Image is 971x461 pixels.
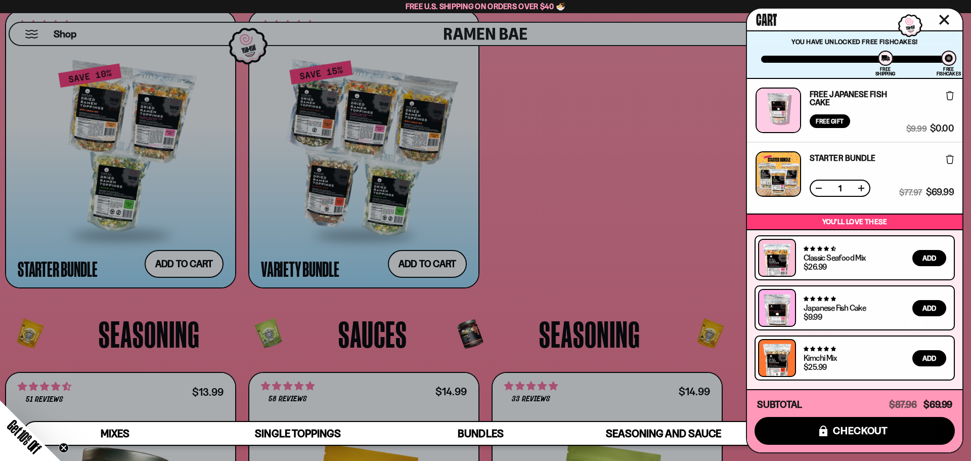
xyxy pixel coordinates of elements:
[755,417,955,445] button: checkout
[757,400,802,410] h4: Subtotal
[804,353,836,363] a: Kimchi Mix
[761,37,948,46] p: You have unlocked Free Fishcakes!
[912,300,946,316] button: Add
[572,422,755,445] a: Seasoning and Sauce
[101,427,129,440] span: Mixes
[749,217,960,227] p: You’ll love these
[5,417,44,456] span: Get 10% Off
[923,399,952,410] span: $69.99
[804,303,866,313] a: Japanese Fish Cake
[930,124,954,133] span: $0.00
[922,305,936,312] span: Add
[810,154,875,162] a: Starter Bundle
[406,2,566,11] span: Free U.S. Shipping on Orders over $40 🍜
[206,422,389,445] a: Single Toppings
[926,188,954,197] span: $69.99
[804,313,822,321] div: $9.99
[255,427,340,440] span: Single Toppings
[906,124,926,133] span: $9.99
[937,12,952,27] button: Close cart
[458,427,503,440] span: Bundles
[804,263,826,271] div: $26.99
[389,422,572,445] a: Bundles
[606,427,721,440] span: Seasoning and Sauce
[833,425,888,436] span: checkout
[59,443,69,453] button: Close teaser
[937,67,961,76] div: Free Fishcakes
[804,346,835,352] span: 4.76 stars
[804,363,826,371] div: $25.99
[756,8,777,28] span: Cart
[810,90,906,106] a: Free Japanese Fish Cake
[24,422,206,445] a: Mixes
[832,184,848,192] span: 1
[875,67,895,76] div: Free Shipping
[899,188,922,197] span: $77.97
[810,114,850,128] div: Free Gift
[922,255,936,262] span: Add
[804,245,835,252] span: 4.68 stars
[912,350,946,366] button: Add
[889,399,917,410] span: $87.96
[912,250,946,266] button: Add
[804,296,835,302] span: 4.76 stars
[804,253,866,263] a: Classic Seafood Mix
[922,355,936,362] span: Add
